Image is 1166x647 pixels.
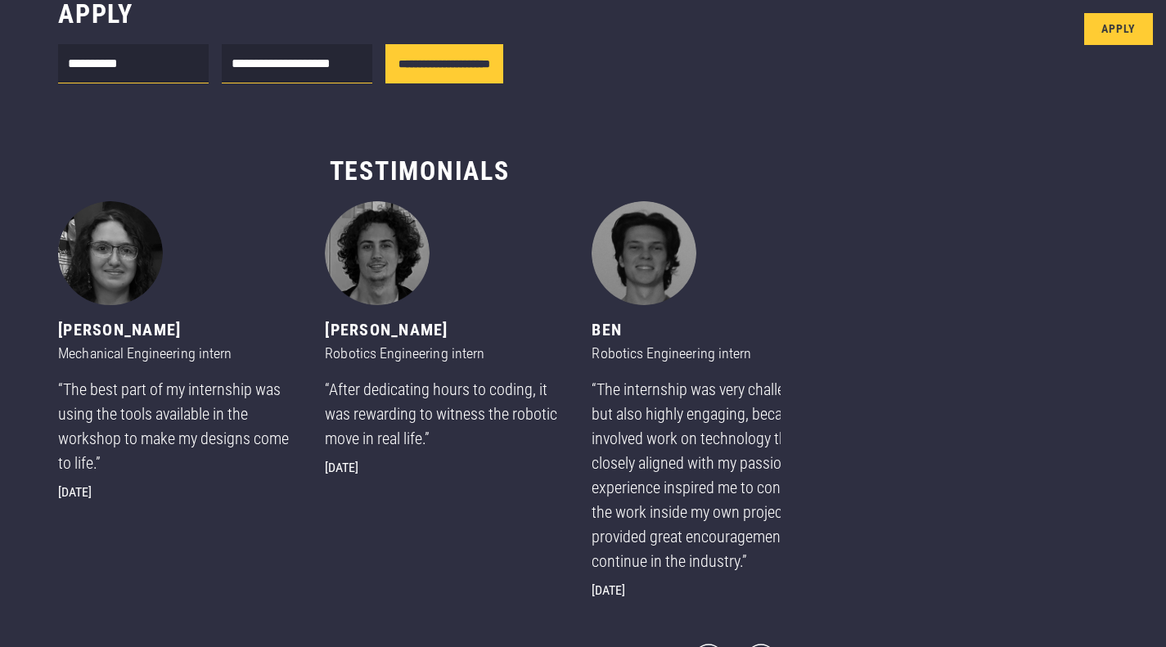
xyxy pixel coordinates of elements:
[58,44,503,90] form: Internship form
[592,581,832,600] div: [DATE]
[58,378,299,476] div: “The best part of my internship was using the tools available in the workshop to make my designs ...
[325,318,565,343] div: [PERSON_NAME]
[58,318,299,343] div: [PERSON_NAME]
[592,201,832,600] div: 3 of 5
[58,483,299,502] div: [DATE]
[592,343,832,365] div: Robotics Engineering intern
[325,378,565,452] div: “After dedicating hours to coding, it was rewarding to witness the robotic move in real life.”
[58,155,781,188] h3: Testimonials
[592,201,696,306] img: Ben - Robotics Engineering intern
[325,458,565,478] div: [DATE]
[1084,13,1153,45] a: Apply
[325,201,565,478] div: 2 of 5
[592,318,832,343] div: Ben
[325,201,430,306] img: Jack - Robotics Engineering intern
[58,343,299,365] div: Mechanical Engineering intern
[58,201,299,502] div: 1 of 5
[592,378,832,574] div: “The internship was very challenging, but also highly engaging, because it involved work on techn...
[58,201,163,306] img: Tina - Mechanical Engineering intern
[325,343,565,365] div: Robotics Engineering intern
